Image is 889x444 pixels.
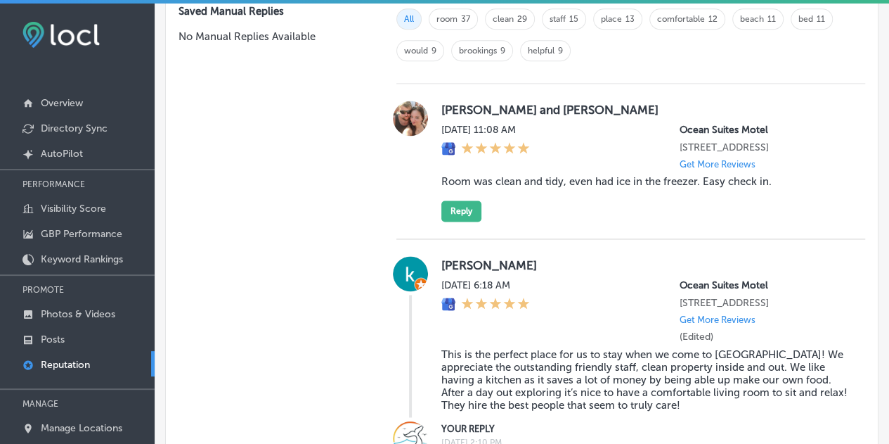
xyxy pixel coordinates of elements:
a: place [601,14,622,24]
button: Reply [441,201,481,222]
div: 5 Stars [461,141,530,156]
label: [DATE] 6:18 AM [441,279,530,291]
label: YOUR REPLY [441,423,848,433]
p: Get More Reviews [680,315,755,325]
img: fda3e92497d09a02dc62c9cd864e3231.png [22,22,100,48]
p: Ocean Suites Motel [680,279,848,291]
p: Posts [41,334,65,345]
p: Visibility Score [41,203,106,215]
p: AutoPilot [41,148,83,160]
a: brookings [459,46,497,56]
a: 37 [461,14,470,24]
a: clean [493,14,514,24]
a: 9 [500,46,505,56]
p: No Manual Replies Available [179,29,363,44]
a: 11 [817,14,825,24]
a: room [436,14,458,24]
label: (Edited) [680,331,713,343]
a: 13 [625,14,635,24]
label: [PERSON_NAME] and [PERSON_NAME] [441,103,848,117]
a: beach [740,14,764,24]
p: Reputation [41,359,90,371]
p: Photos & Videos [41,308,115,320]
label: Saved Manual Replies [179,5,363,18]
label: [DATE] 11:08 AM [441,124,530,136]
p: Overview [41,97,83,109]
p: 16045 Lower Harbor Road [680,297,848,309]
a: comfortable [657,14,705,24]
a: 12 [708,14,718,24]
div: 5 Stars [461,297,530,312]
a: 11 [767,14,776,24]
a: bed [798,14,813,24]
p: Get More Reviews [680,159,755,170]
p: Ocean Suites Motel [680,124,848,136]
p: Directory Sync [41,122,108,134]
a: 15 [569,14,578,24]
p: Manage Locations [41,422,122,434]
a: helpful [528,46,554,56]
a: would [404,46,428,56]
a: 9 [431,46,436,56]
a: 9 [558,46,563,56]
label: [PERSON_NAME] [441,258,848,272]
blockquote: Room was clean and tidy, even had ice in the freezer. Easy check in. [441,175,848,188]
p: GBP Performance [41,228,122,240]
span: All [396,8,422,30]
a: 29 [517,14,527,24]
p: 16045 Lower Harbor Road [680,141,848,153]
a: staff [550,14,566,24]
blockquote: This is the perfect place for us to stay when we come to [GEOGRAPHIC_DATA]! We appreciate the out... [441,348,848,412]
p: Keyword Rankings [41,253,123,265]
